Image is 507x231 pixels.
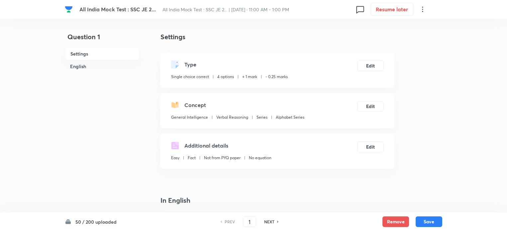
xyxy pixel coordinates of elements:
[79,6,156,13] span: All India Mock Test : SSC JE 2...
[65,47,139,60] h6: Settings
[171,74,209,80] p: Single choice correct
[371,3,413,16] button: Resume later
[171,142,179,150] img: questionDetails.svg
[162,6,289,13] span: All India Mock Test : SSC JE 2... | [DATE] · 11:00 AM - 1:00 PM
[184,142,228,150] h5: Additional details
[160,195,394,205] h4: In English
[242,74,257,80] p: + 1 mark
[249,155,271,161] p: No equation
[75,218,117,225] h6: 50 / 200 uploaded
[357,60,384,71] button: Edit
[216,114,248,120] p: Verbal Reasoning
[65,5,73,13] img: Company Logo
[171,60,179,68] img: questionType.svg
[357,101,384,112] button: Edit
[217,74,234,80] p: 4 options
[171,101,179,109] img: questionConcept.svg
[265,74,288,80] p: - 0.25 marks
[382,216,409,227] button: Remove
[171,155,179,161] p: Easy
[188,155,196,161] p: Fact
[65,32,139,47] h4: Question 1
[204,155,241,161] p: Not from PYQ paper
[256,114,267,120] p: Series
[65,60,139,72] h6: English
[65,5,74,13] a: Company Logo
[184,101,206,109] h5: Concept
[276,114,304,120] p: Alphabet Series
[171,114,208,120] p: General Intelligence
[357,142,384,152] button: Edit
[225,219,235,225] h6: PREV
[416,216,442,227] button: Save
[184,60,196,68] h5: Type
[264,219,274,225] h6: NEXT
[160,32,394,42] h4: Settings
